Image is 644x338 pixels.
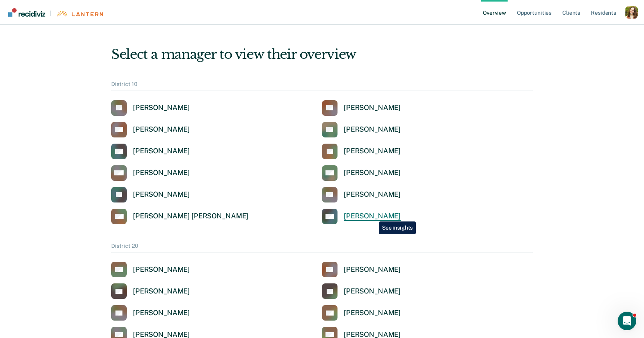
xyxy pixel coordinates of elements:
a: [PERSON_NAME] [322,165,401,181]
a: [PERSON_NAME] [PERSON_NAME] [111,209,248,224]
img: Lantern [56,11,103,17]
a: [PERSON_NAME] [111,262,190,277]
div: [PERSON_NAME] [133,309,190,317]
div: [PERSON_NAME] [133,125,190,134]
div: [PERSON_NAME] [344,287,401,296]
a: [PERSON_NAME] [322,122,401,137]
a: [PERSON_NAME] [111,187,190,202]
div: [PERSON_NAME] [133,190,190,199]
iframe: Intercom live chat [618,312,636,330]
div: [PERSON_NAME] [344,309,401,317]
div: [PERSON_NAME] [344,168,401,177]
div: [PERSON_NAME] [344,190,401,199]
a: [PERSON_NAME] [111,122,190,137]
div: [PERSON_NAME] [344,265,401,274]
a: [PERSON_NAME] [322,187,401,202]
a: [PERSON_NAME] [111,165,190,181]
div: [PERSON_NAME] [133,265,190,274]
a: [PERSON_NAME] [322,262,401,277]
a: [PERSON_NAME] [322,144,401,159]
div: [PERSON_NAME] [133,147,190,156]
div: [PERSON_NAME] [344,212,401,221]
a: [PERSON_NAME] [322,283,401,299]
div: [PERSON_NAME] [133,103,190,112]
div: [PERSON_NAME] [133,287,190,296]
a: [PERSON_NAME] [111,283,190,299]
div: [PERSON_NAME] [344,125,401,134]
span: | [45,10,56,17]
a: [PERSON_NAME] [111,100,190,116]
a: [PERSON_NAME] [322,209,401,224]
a: [PERSON_NAME] [322,100,401,116]
button: Profile dropdown button [625,6,638,19]
div: [PERSON_NAME] [133,168,190,177]
div: Select a manager to view their overview [111,46,533,62]
div: [PERSON_NAME] [344,147,401,156]
div: [PERSON_NAME] [344,103,401,112]
img: Recidiviz [8,8,45,17]
div: District 20 [111,243,533,253]
a: [PERSON_NAME] [322,305,401,321]
div: [PERSON_NAME] [PERSON_NAME] [133,212,248,221]
a: [PERSON_NAME] [111,144,190,159]
div: District 10 [111,81,533,91]
a: [PERSON_NAME] [111,305,190,321]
